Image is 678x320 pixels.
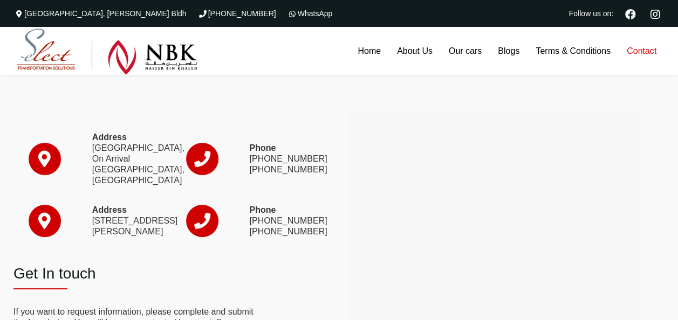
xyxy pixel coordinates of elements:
img: Select Rent a Car [16,29,197,75]
strong: Address [92,205,127,214]
p: [PHONE_NUMBER] [PHONE_NUMBER] [249,143,312,175]
a: Our cars [441,27,490,75]
p: [STREET_ADDRESS][PERSON_NAME] [92,205,155,237]
strong: Phone [249,143,276,152]
p: [GEOGRAPHIC_DATA], On Arrival [GEOGRAPHIC_DATA], [GEOGRAPHIC_DATA] [92,132,155,186]
a: Terms & Conditions [528,27,619,75]
a: [PHONE_NUMBER] [197,9,276,18]
a: Instagram [646,8,665,19]
h2: Get In touch [13,265,312,283]
a: WhatsApp [287,9,333,18]
a: About Us [389,27,441,75]
a: Home [350,27,389,75]
a: Facebook [621,8,640,19]
strong: Address [92,133,127,142]
a: Blogs [490,27,528,75]
strong: Phone [249,205,276,214]
p: [PHONE_NUMBER] [PHONE_NUMBER] [249,205,312,237]
a: Contact [619,27,665,75]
